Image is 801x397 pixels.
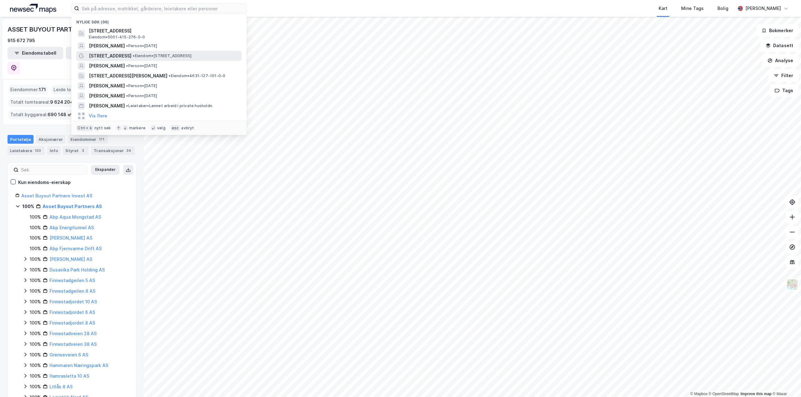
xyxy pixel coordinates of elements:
div: Leietakere [8,146,45,155]
span: 9 624 204 ㎡ [50,98,79,106]
span: Eiendom • 4631-127-101-0-0 [169,73,225,78]
div: 120 [33,147,42,154]
span: [PERSON_NAME] [89,92,125,100]
span: Eiendom • [STREET_ADDRESS] [133,53,191,58]
div: Nylige søk (96) [71,15,247,26]
a: Grenseveien 6 AS [49,352,88,357]
a: Finnestadgeilen 5 AS [49,278,95,283]
div: 100% [30,213,41,221]
span: [STREET_ADDRESS][PERSON_NAME] [89,72,167,80]
img: logo.a4113a55bc3d86da70a041830d287a7e.svg [10,4,56,13]
div: Eiendommer : [8,85,48,95]
div: Bolig [717,5,728,12]
div: 34 [125,147,132,154]
div: 100% [30,383,41,390]
div: 100% [30,319,41,327]
span: Eiendom • 5001-415-276-0-0 [89,35,145,40]
div: 100% [30,330,41,337]
span: 171 [39,86,46,93]
span: [STREET_ADDRESS] [89,52,131,60]
span: Person • [DATE] [126,43,157,48]
span: • [126,103,128,108]
div: 100% [30,372,41,380]
a: Litlås 8 AS [49,384,73,389]
button: Leietakertabell [66,47,121,59]
span: [PERSON_NAME] [89,42,125,50]
div: 100% [30,362,41,369]
span: • [133,53,135,58]
div: avbryt [181,126,194,131]
span: Leietaker • Lønnet arbeid i private husholdn. [126,103,213,108]
span: • [126,83,128,88]
a: Asset Buyout Partners Invest AS [21,193,92,198]
span: [PERSON_NAME] [89,102,125,110]
button: Vis flere [89,112,107,120]
button: Ekspander [91,165,120,175]
span: • [126,43,128,48]
a: Improve this map [741,392,772,396]
div: 3 [80,147,86,154]
div: 100% [30,340,41,348]
a: [PERSON_NAME] AS [49,235,92,241]
a: [PERSON_NAME] AS [49,256,92,262]
div: Totalt tomteareal : [8,97,81,107]
a: Hammaren Næringspark AS [49,363,108,368]
div: ASSET BUYOUT PARTNERS AS [8,24,99,34]
div: 100% [30,298,41,305]
div: Kontrollprogram for chat [770,367,801,397]
img: Z [786,279,798,290]
div: Info [47,146,60,155]
span: • [169,73,171,78]
a: Finnestadjordet 6 AS [49,310,95,315]
a: Finnestadveien 28 AS [49,331,97,336]
div: Transaksjoner [91,146,135,155]
a: OpenStreetMap [709,392,739,396]
div: esc [171,125,180,131]
div: 100% [30,224,41,231]
div: 915 672 795 [8,37,35,44]
span: Person • [DATE] [126,63,157,68]
div: 100% [30,256,41,263]
button: Datasett [760,39,798,52]
span: • [126,93,128,98]
div: 100% [30,266,41,274]
a: Finnestadjordet 10 AS [49,299,97,304]
a: Abp Aqua Mongstad AS [49,214,101,220]
div: Leide lokasjoner : [51,85,95,95]
div: 100% [30,287,41,295]
div: Kart [659,5,667,12]
div: 100% [22,203,34,210]
a: Mapbox [690,392,707,396]
span: [PERSON_NAME] [89,82,125,90]
a: Abp Energitunnel AS [49,225,94,230]
span: Person • [DATE] [126,93,157,98]
span: [STREET_ADDRESS] [89,27,239,35]
div: Kun eiendoms-eierskap [18,179,71,186]
a: Finnestadveien 38 AS [49,341,97,347]
a: Asset Buyout Partners AS [43,204,102,209]
button: Filter [768,69,798,82]
span: 690 148 ㎡ [48,111,72,118]
span: Person • [DATE] [126,83,157,88]
div: [PERSON_NAME] [745,5,781,12]
div: 100% [30,309,41,316]
div: Eiendommer [68,135,108,144]
span: [PERSON_NAME] [89,62,125,70]
div: Aksjonærer [36,135,65,144]
span: • [126,63,128,68]
div: Totalt byggareal : [8,110,74,120]
div: nytt søk [94,126,111,131]
div: Mine Tags [681,5,704,12]
a: Finnestadjordet 8 AS [49,320,95,325]
button: Tags [769,84,798,97]
div: 100% [30,277,41,284]
a: Abp Fjernvarme Drift AS [49,246,102,251]
div: 171 [98,136,105,142]
input: Søk på adresse, matrikkel, gårdeiere, leietakere eller personer [79,4,246,13]
div: 100% [30,351,41,359]
button: Analyse [762,54,798,67]
button: Bokmerker [756,24,798,37]
div: 100% [30,234,41,242]
div: 100% [30,245,41,252]
div: Styret [63,146,89,155]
